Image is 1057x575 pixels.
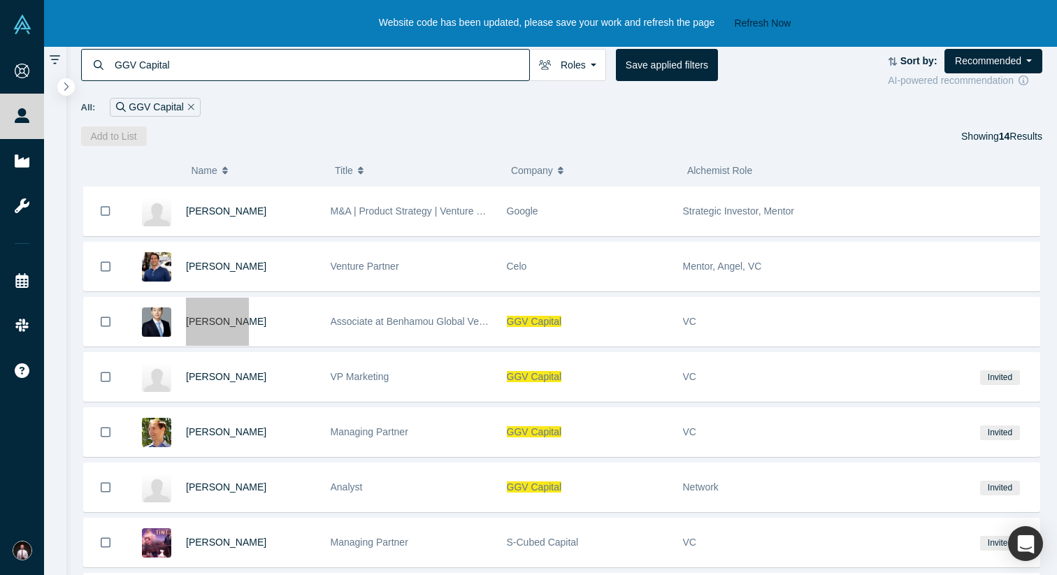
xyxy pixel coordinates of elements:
span: Invited [980,536,1019,551]
button: Bookmark [84,298,127,346]
span: Network [683,481,719,493]
button: Add to List [81,126,147,146]
button: Bookmark [84,353,127,401]
span: GGV Capital [507,426,562,437]
a: [PERSON_NAME] [186,426,266,437]
span: Alchemist Role [687,165,752,176]
span: Associate at Benhamou Global Ventures [331,316,506,327]
img: Denis Vurdov's Account [13,541,32,560]
button: Recommended [944,49,1042,73]
span: Invited [980,425,1019,440]
span: Company [511,156,553,185]
button: Refresh Now [729,15,796,32]
span: M&A | Product Strategy | Venture Capital [331,205,507,217]
button: Bookmark [84,187,127,235]
span: GGV Capital [507,316,562,327]
span: Google [507,205,538,217]
button: Bookmark [84,242,127,291]
div: Showing [961,126,1042,146]
input: Search by name, title, company, summary, expertise, investment criteria or topics of focus [113,48,529,81]
a: [PERSON_NAME] [186,481,266,493]
span: Strategic Investor, Mentor [683,205,795,217]
strong: Sort by: [900,55,937,66]
span: Results [999,131,1042,142]
span: VC [683,316,696,327]
span: All: [81,101,96,115]
span: Managing Partner [331,537,408,548]
img: Jason Costa's Profile Image [142,252,171,282]
span: Title [335,156,353,185]
button: Name [191,156,320,185]
div: AI-powered recommendation [888,73,1042,88]
button: Bookmark [84,463,127,511]
strong: 14 [999,131,1010,142]
img: Glenn Solomon's Profile Image [142,418,171,447]
span: Celo [507,261,527,272]
button: Bookmark [84,408,127,456]
a: [PERSON_NAME] [186,261,266,272]
span: Invited [980,370,1019,385]
button: Save applied filters [616,49,718,81]
span: VC [683,371,696,382]
img: Christine Hinton's Profile Image [142,363,171,392]
img: Bruce Song's Profile Image [142,307,171,337]
img: Alchemist Vault Logo [13,15,32,34]
span: GGV Capital [507,371,562,382]
a: [PERSON_NAME] [186,205,266,217]
button: Roles [529,49,606,81]
span: VC [683,537,696,548]
a: [PERSON_NAME] [186,371,266,382]
img: Zara Zhang's Profile Image [142,473,171,502]
button: Bookmark [84,518,127,567]
span: Managing Partner [331,426,408,437]
button: Remove Filter [184,99,194,115]
span: Invited [980,481,1019,495]
img: Mark Stevens's Profile Image [142,528,171,558]
span: Analyst [331,481,363,493]
img: Sahil Khosla's Profile Image [142,197,171,226]
span: Mentor, Angel, VC [683,261,762,272]
a: [PERSON_NAME] [186,537,266,548]
span: S-Cubed Capital [507,537,579,548]
span: VP Marketing [331,371,389,382]
span: Name [191,156,217,185]
span: VC [683,426,696,437]
button: Title [335,156,496,185]
button: Company [511,156,673,185]
span: Venture Partner [331,261,399,272]
div: GGV Capital [110,98,200,117]
span: GGV Capital [507,481,562,493]
a: [PERSON_NAME] [186,316,266,327]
